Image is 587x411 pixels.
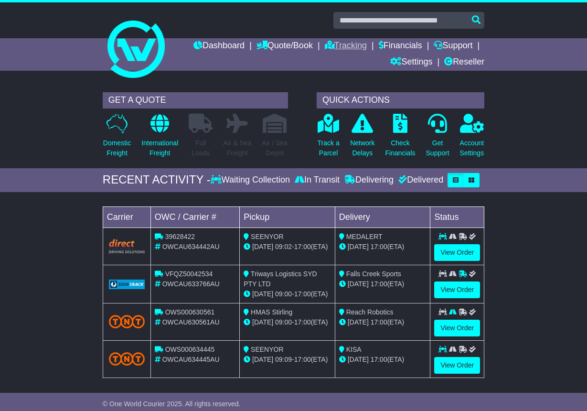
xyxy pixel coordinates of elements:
p: Track a Parcel [318,138,340,158]
a: View Order [434,320,480,336]
span: VFQZ50042534 [165,270,213,278]
a: Dashboard [193,38,245,54]
img: GetCarrierServiceLogo [109,280,145,289]
div: Delivering [342,175,396,185]
div: GET A QUOTE [103,92,288,108]
span: [DATE] [252,243,273,250]
span: 09:02 [275,243,292,250]
td: Status [430,206,484,227]
span: [DATE] [348,243,369,250]
a: DomesticFreight [103,113,131,163]
td: Pickup [240,206,335,227]
span: OWCAU633766AU [162,280,220,288]
div: - (ETA) [244,355,331,365]
span: 17:00 [371,318,387,326]
div: Delivered [396,175,443,185]
span: 17:00 [294,290,311,298]
a: Track aParcel [317,113,340,163]
p: Get Support [426,138,449,158]
div: - (ETA) [244,317,331,327]
a: Support [434,38,472,54]
span: SEENYOR [251,233,283,240]
div: (ETA) [339,317,427,327]
span: 09:00 [275,290,292,298]
span: 17:00 [371,280,387,288]
span: 09:00 [275,318,292,326]
a: View Order [434,244,480,261]
span: [DATE] [252,356,273,363]
a: View Order [434,357,480,374]
div: (ETA) [339,279,427,289]
span: OWS000630561 [165,308,215,316]
a: GetSupport [426,113,450,163]
span: SEENYOR [251,346,283,353]
a: Settings [390,54,432,71]
span: MEDALERT [346,233,383,240]
p: Domestic Freight [103,138,131,158]
span: OWCAU634442AU [162,243,220,250]
td: Carrier [103,206,150,227]
p: Air / Sea Depot [262,138,288,158]
span: [DATE] [252,290,273,298]
a: AccountSettings [459,113,485,163]
span: 17:00 [371,243,387,250]
span: OWCAU630561AU [162,318,220,326]
span: 09:09 [275,356,292,363]
img: Direct.png [109,239,145,253]
img: TNT_Domestic.png [109,315,145,328]
a: View Order [434,281,480,298]
p: Network Delays [350,138,374,158]
div: QUICK ACTIONS [317,92,484,108]
span: [DATE] [252,318,273,326]
div: RECENT ACTIVITY - [103,173,211,187]
span: 39628422 [165,233,195,240]
a: NetworkDelays [350,113,375,163]
div: Waiting Collection [211,175,292,185]
p: Account Settings [460,138,484,158]
p: Air & Sea Freight [223,138,251,158]
p: Check Financials [385,138,415,158]
div: - (ETA) [244,242,331,252]
span: [DATE] [348,356,369,363]
p: Full Loads [189,138,213,158]
div: (ETA) [339,355,427,365]
div: - (ETA) [244,289,331,299]
div: In Transit [292,175,342,185]
div: (ETA) [339,242,427,252]
span: OWS000634445 [165,346,215,353]
span: OWCAU634445AU [162,356,220,363]
a: Financials [379,38,422,54]
span: HMAS Stirling [251,308,292,316]
span: Triways Logistics SYD PTY LTD [244,270,317,288]
a: Tracking [325,38,367,54]
a: InternationalFreight [141,113,179,163]
span: KISA [346,346,362,353]
td: OWC / Carrier # [150,206,239,227]
span: 17:00 [294,243,311,250]
span: 17:00 [294,356,311,363]
p: International Freight [141,138,178,158]
span: Reach Robotics [346,308,394,316]
span: 17:00 [371,356,387,363]
a: CheckFinancials [384,113,416,163]
img: TNT_Domestic.png [109,352,145,365]
a: Reseller [444,54,484,71]
span: Falls Creek Sports [346,270,401,278]
td: Delivery [335,206,430,227]
span: © One World Courier 2025. All rights reserved. [103,400,241,408]
a: Quote/Book [256,38,313,54]
span: [DATE] [348,318,369,326]
span: [DATE] [348,280,369,288]
span: 17:00 [294,318,311,326]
